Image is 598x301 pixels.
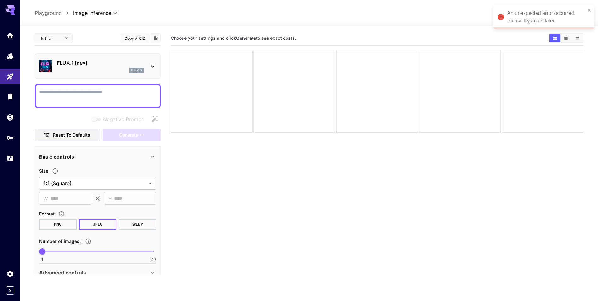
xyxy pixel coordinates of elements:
button: Copy AIR ID [121,34,149,43]
button: PNG [39,219,77,230]
button: Show images in video view [561,34,572,42]
div: Settings [6,270,14,278]
span: W [44,195,48,202]
p: Basic controls [39,153,74,161]
div: API Keys [6,134,14,142]
div: Wallet [6,113,14,121]
span: Image Inference [73,9,111,17]
span: 1 [41,256,43,263]
div: Library [6,93,14,101]
button: WEBP [119,219,156,230]
button: Choose the file format for the output image. [56,211,67,217]
span: H [108,195,112,202]
div: Playground [6,73,14,80]
button: Adjust the dimensions of the generated image by specifying its width and height in pixels, or sel... [49,168,61,174]
div: Advanced controls [39,265,156,280]
p: Advanced controls [39,269,86,276]
div: Home [6,32,14,39]
button: Reset to defaults [35,129,100,142]
div: Usage [6,154,14,162]
span: Number of images : 1 [39,239,83,244]
p: flux1d [131,68,142,73]
span: Negative prompts are not compatible with the selected model. [90,115,148,123]
span: Size : [39,168,49,174]
span: Format : [39,211,56,216]
button: Add to library [153,34,159,42]
p: FLUX.1 [dev] [57,59,144,67]
button: Show images in grid view [549,34,560,42]
span: 1:1 (Square) [44,180,146,187]
b: Generate [236,35,256,41]
a: Playground [35,9,62,17]
nav: breadcrumb [35,9,73,17]
button: JPEG [79,219,117,230]
div: An unexpected error occurred. Please try again later. [507,9,585,25]
div: Show images in grid viewShow images in video viewShow images in list view [549,33,583,43]
div: Basic controls [39,149,156,164]
button: Specify how many images to generate in a single request. Each image generation will be charged se... [83,238,94,245]
button: close [587,8,592,13]
span: Choose your settings and click to see exact costs. [171,35,296,41]
div: FLUX.1 [dev]flux1d [39,56,156,76]
button: Expand sidebar [6,286,14,295]
button: Show images in list view [572,34,583,42]
span: 20 [150,256,156,263]
div: Models [6,52,14,60]
span: Editor [41,35,61,42]
span: Negative Prompt [103,115,143,123]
